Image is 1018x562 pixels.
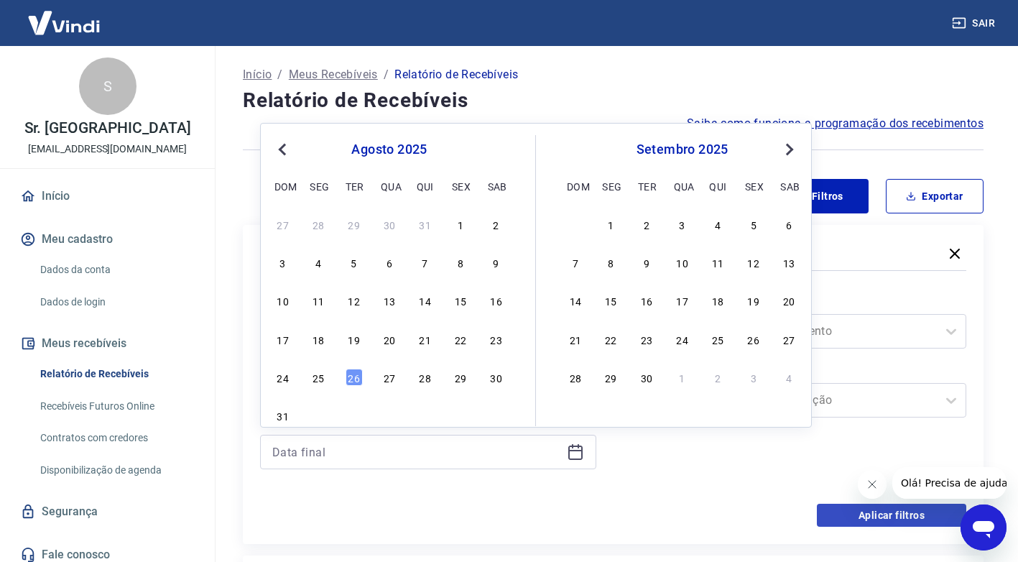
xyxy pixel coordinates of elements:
[417,178,434,195] div: qui
[310,292,327,309] div: Choose segunda-feira, 11 de agosto de 2025
[274,216,292,233] div: Choose domingo, 27 de julho de 2025
[780,331,797,348] div: Choose sábado, 27 de setembro de 2025
[488,178,505,195] div: sab
[602,254,619,271] div: Choose segunda-feira, 8 de setembro de 2025
[567,292,584,309] div: Choose domingo, 14 de setembro de 2025
[709,369,726,386] div: Choose quinta-feira, 2 de outubro de 2025
[488,407,505,424] div: Choose sábado, 6 de setembro de 2025
[565,141,800,158] div: setembro 2025
[310,407,327,424] div: Choose segunda-feira, 1 de setembro de 2025
[780,292,797,309] div: Choose sábado, 20 de setembro de 2025
[274,178,292,195] div: dom
[17,180,198,212] a: Início
[452,331,469,348] div: Choose sexta-feira, 22 de agosto de 2025
[602,369,619,386] div: Choose segunda-feira, 29 de setembro de 2025
[452,369,469,386] div: Choose sexta-feira, 29 de agosto de 2025
[709,331,726,348] div: Choose quinta-feira, 25 de setembro de 2025
[780,254,797,271] div: Choose sábado, 13 de setembro de 2025
[346,407,363,424] div: Choose terça-feira, 2 de setembro de 2025
[452,407,469,424] div: Choose sexta-feira, 5 de setembro de 2025
[745,331,762,348] div: Choose sexta-feira, 26 de setembro de 2025
[381,216,398,233] div: Choose quarta-feira, 30 de julho de 2025
[394,66,518,83] p: Relatório de Recebíveis
[34,423,198,453] a: Contratos com credores
[24,121,191,136] p: Sr. [GEOGRAPHIC_DATA]
[310,369,327,386] div: Choose segunda-feira, 25 de agosto de 2025
[602,331,619,348] div: Choose segunda-feira, 22 de setembro de 2025
[674,369,691,386] div: Choose quarta-feira, 1 de outubro de 2025
[638,216,655,233] div: Choose terça-feira, 2 de setembro de 2025
[9,10,121,22] span: Olá! Precisa de ajuda?
[567,178,584,195] div: dom
[488,331,505,348] div: Choose sábado, 23 de agosto de 2025
[381,369,398,386] div: Choose quarta-feira, 27 de agosto de 2025
[381,254,398,271] div: Choose quarta-feira, 6 de agosto de 2025
[674,254,691,271] div: Choose quarta-feira, 10 de setembro de 2025
[381,292,398,309] div: Choose quarta-feira, 13 de agosto de 2025
[17,328,198,359] button: Meus recebíveis
[274,369,292,386] div: Choose domingo, 24 de agosto de 2025
[274,407,292,424] div: Choose domingo, 31 de agosto de 2025
[892,467,1007,499] iframe: Mensagem da empresa
[949,10,1001,37] button: Sair
[886,179,984,213] button: Exportar
[745,254,762,271] div: Choose sexta-feira, 12 de setembro de 2025
[674,216,691,233] div: Choose quarta-feira, 3 de setembro de 2025
[310,178,327,195] div: seg
[745,369,762,386] div: Choose sexta-feira, 3 de outubro de 2025
[567,216,584,233] div: Choose domingo, 31 de agosto de 2025
[310,254,327,271] div: Choose segunda-feira, 4 de agosto de 2025
[638,331,655,348] div: Choose terça-feira, 23 de setembro de 2025
[567,369,584,386] div: Choose domingo, 28 de setembro de 2025
[274,331,292,348] div: Choose domingo, 17 de agosto de 2025
[79,57,136,115] div: S
[488,254,505,271] div: Choose sábado, 9 de agosto de 2025
[272,213,506,426] div: month 2025-08
[34,392,198,421] a: Recebíveis Futuros Online
[745,178,762,195] div: sex
[384,66,389,83] p: /
[243,86,984,115] h4: Relatório de Recebíveis
[817,504,966,527] button: Aplicar filtros
[417,216,434,233] div: Choose quinta-feira, 31 de julho de 2025
[709,292,726,309] div: Choose quinta-feira, 18 de setembro de 2025
[277,66,282,83] p: /
[310,331,327,348] div: Choose segunda-feira, 18 de agosto de 2025
[452,216,469,233] div: Choose sexta-feira, 1 de agosto de 2025
[417,369,434,386] div: Choose quinta-feira, 28 de agosto de 2025
[243,66,272,83] a: Início
[602,216,619,233] div: Choose segunda-feira, 1 de setembro de 2025
[602,292,619,309] div: Choose segunda-feira, 15 de setembro de 2025
[310,216,327,233] div: Choose segunda-feira, 28 de julho de 2025
[638,178,655,195] div: ter
[780,178,797,195] div: sab
[381,407,398,424] div: Choose quarta-feira, 3 de setembro de 2025
[381,331,398,348] div: Choose quarta-feira, 20 de agosto de 2025
[745,292,762,309] div: Choose sexta-feira, 19 de setembro de 2025
[289,66,378,83] a: Meus Recebíveis
[602,178,619,195] div: seg
[34,287,198,317] a: Dados de login
[274,141,291,158] button: Previous Month
[346,254,363,271] div: Choose terça-feira, 5 de agosto de 2025
[674,178,691,195] div: qua
[709,178,726,195] div: qui
[17,1,111,45] img: Vindi
[34,456,198,485] a: Disponibilização de agenda
[346,178,363,195] div: ter
[567,331,584,348] div: Choose domingo, 21 de setembro de 2025
[417,407,434,424] div: Choose quinta-feira, 4 de setembro de 2025
[28,142,187,157] p: [EMAIL_ADDRESS][DOMAIN_NAME]
[346,216,363,233] div: Choose terça-feira, 29 de julho de 2025
[488,292,505,309] div: Choose sábado, 16 de agosto de 2025
[452,292,469,309] div: Choose sexta-feira, 15 de agosto de 2025
[687,115,984,132] a: Saiba como funciona a programação dos recebimentos
[17,224,198,255] button: Meu cadastro
[34,255,198,285] a: Dados da conta
[417,292,434,309] div: Choose quinta-feira, 14 de agosto de 2025
[346,369,363,386] div: Choose terça-feira, 26 de agosto de 2025
[567,254,584,271] div: Choose domingo, 7 de setembro de 2025
[674,292,691,309] div: Choose quarta-feira, 17 de setembro de 2025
